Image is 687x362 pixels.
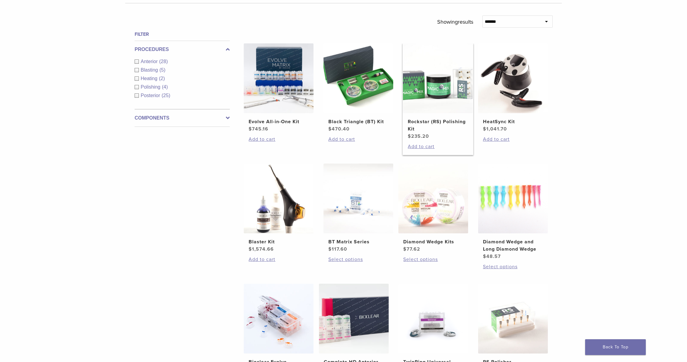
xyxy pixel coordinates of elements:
a: Rockstar (RS) Polishing KitRockstar (RS) Polishing Kit $235.20 [403,43,473,140]
a: Black Triangle (BT) KitBlack Triangle (BT) Kit $470.40 [323,43,394,133]
img: TwinRing Universal [398,284,468,354]
span: (4) [162,84,168,90]
h4: Filter [135,31,230,38]
img: Diamond Wedge and Long Diamond Wedge [478,164,548,233]
span: $ [249,126,252,132]
h2: BT Matrix Series [328,238,388,245]
bdi: 1,041.70 [483,126,507,132]
span: (28) [159,59,168,64]
img: Evolve All-in-One Kit [244,43,313,113]
a: Select options for “Diamond Wedge Kits” [403,256,463,263]
a: Add to cart: “Blaster Kit” [249,256,309,263]
bdi: 117.60 [328,246,347,252]
h2: Black Triangle (BT) Kit [328,118,388,125]
span: (5) [159,67,166,73]
h2: Blaster Kit [249,238,309,245]
span: $ [328,126,332,132]
span: $ [408,133,411,139]
span: (25) [162,93,170,98]
bdi: 48.57 [483,253,501,259]
bdi: 77.62 [403,246,420,252]
a: Add to cart: “Rockstar (RS) Polishing Kit” [408,143,468,150]
p: Showing results [437,15,473,28]
a: Add to cart: “Black Triangle (BT) Kit” [328,136,388,143]
a: Select options for “Diamond Wedge and Long Diamond Wedge” [483,263,543,270]
h2: Rockstar (RS) Polishing Kit [408,118,468,133]
span: Blasting [141,67,159,73]
span: (2) [159,76,165,81]
img: BT Matrix Series [323,164,393,233]
a: Diamond Wedge KitsDiamond Wedge Kits $77.62 [398,164,469,253]
img: HeatSync Kit [478,43,548,113]
img: Complete HD Anterior Kit [319,284,389,354]
bdi: 235.20 [408,133,429,139]
img: RS Polisher [478,284,548,354]
a: Diamond Wedge and Long Diamond WedgeDiamond Wedge and Long Diamond Wedge $48.57 [478,164,548,260]
img: Rockstar (RS) Polishing Kit [403,43,473,113]
a: Add to cart: “HeatSync Kit” [483,136,543,143]
img: Black Triangle (BT) Kit [323,43,393,113]
span: $ [483,253,486,259]
h2: Diamond Wedge Kits [403,238,463,245]
label: Components [135,114,230,122]
span: Posterior [141,93,162,98]
span: $ [249,246,252,252]
a: Back To Top [585,339,646,355]
img: Bioclear Evolve Posterior Matrix Series [244,284,313,354]
h2: Evolve All-in-One Kit [249,118,309,125]
span: Heating [141,76,159,81]
label: Procedures [135,46,230,53]
a: BT Matrix SeriesBT Matrix Series $117.60 [323,164,394,253]
h2: HeatSync Kit [483,118,543,125]
span: $ [328,246,332,252]
bdi: 1,574.66 [249,246,274,252]
span: Anterior [141,59,159,64]
span: $ [483,126,486,132]
span: $ [403,246,407,252]
a: Add to cart: “Evolve All-in-One Kit” [249,136,309,143]
bdi: 470.40 [328,126,350,132]
a: Select options for “BT Matrix Series” [328,256,388,263]
h2: Diamond Wedge and Long Diamond Wedge [483,238,543,253]
a: Evolve All-in-One KitEvolve All-in-One Kit $745.16 [243,43,314,133]
bdi: 745.16 [249,126,268,132]
img: Diamond Wedge Kits [398,164,468,233]
span: Polishing [141,84,162,90]
a: HeatSync KitHeatSync Kit $1,041.70 [478,43,548,133]
img: Blaster Kit [244,164,313,233]
a: Blaster KitBlaster Kit $1,574.66 [243,164,314,253]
